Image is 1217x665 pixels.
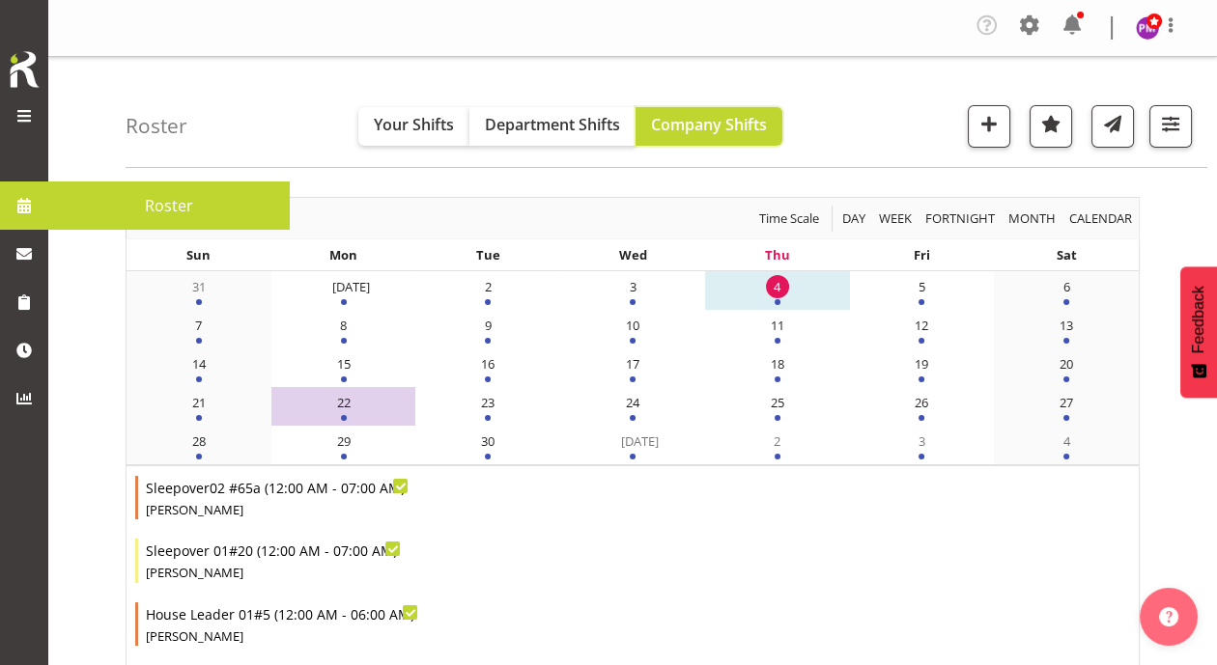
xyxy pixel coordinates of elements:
span: Mon [329,246,357,263]
button: Month [1066,207,1136,231]
button: Feedback - Show survey [1180,266,1217,398]
button: Timeline Week [876,207,916,231]
div: 22 [332,391,355,414]
div: 6 [1055,275,1078,298]
span: calendar [1067,207,1134,231]
button: Highlight an important date within the roster. [1030,105,1072,148]
span: Fri [914,246,930,263]
button: Department Shifts [469,107,636,146]
span: Fortnight [923,207,997,231]
div: 27 [1055,391,1078,414]
div: 3 [621,275,644,298]
img: help-xxl-2.png [1159,607,1178,626]
span: Day [840,207,867,231]
div: Sleepover 01#20 Begin From Thursday, September 4, 2025 at 12:00:00 AM GMT+12:00 Ends At Thursday,... [135,539,405,583]
span: Time Scale [757,207,821,231]
div: 10 [621,314,644,337]
span: Company Shifts [651,114,767,135]
div: 28 [187,429,211,453]
div: 2 [476,275,499,298]
div: 21 [187,391,211,414]
span: Wed [618,246,646,263]
div: 18 [766,352,789,375]
span: Thu [765,246,790,263]
div: 4 [766,275,789,298]
div: 14 [187,352,211,375]
div: 23 [476,391,499,414]
div: 5 [910,275,933,298]
button: Timeline Day [839,207,869,231]
div: Sleepover02 #65a ( ) [146,476,405,501]
span: Tue [476,246,500,263]
div: 24 [621,391,644,414]
span: Your Shifts [374,114,454,135]
span: Department Shifts [485,114,620,135]
div: House Leader 01#5 ( ) [146,602,414,627]
div: [DATE] [332,275,355,298]
span: 12:00 AM - 06:00 AM [278,605,410,623]
div: [PERSON_NAME] [146,501,405,520]
div: 29 [332,429,355,453]
div: House Leader 01#5 Begin From Thursday, September 4, 2025 at 12:00:00 AM GMT+12:00 Ends At Thursda... [135,602,422,647]
button: Time Scale [756,207,823,231]
button: Company Shifts [636,107,782,146]
button: Send a list of all shifts for the selected filtered period to all rostered employees. [1091,105,1134,148]
span: Roster [58,191,280,220]
button: Filter Shifts [1149,105,1192,148]
div: 4 [1055,429,1078,453]
div: 30 [476,429,499,453]
div: 13 [1055,314,1078,337]
div: 25 [766,391,789,414]
table: of September 2025 [127,271,1139,466]
span: 12:00 AM - 07:00 AM [269,479,401,497]
div: [PERSON_NAME] [146,627,414,647]
div: 15 [332,352,355,375]
span: Month [1006,207,1058,231]
div: 3 [910,429,933,453]
button: Your Shifts [358,107,469,146]
img: priyadharshini-mani11467.jpg [1136,16,1159,40]
div: Sleepover 01#20 ( ) [146,539,397,564]
span: 12:00 AM - 07:00 AM [261,541,393,560]
a: Roster [48,181,290,230]
div: 9 [476,314,499,337]
span: Sun [186,246,211,263]
span: Week [877,207,914,231]
h4: Roster [126,115,187,137]
div: [PERSON_NAME] [146,564,397,583]
div: 7 [187,314,211,337]
span: Sat [1057,246,1077,263]
div: 19 [910,352,933,375]
div: 8 [332,314,355,337]
span: Feedback [1190,286,1207,353]
div: [DATE] [621,429,644,453]
div: 20 [1055,352,1078,375]
button: Add a new shift [968,105,1010,148]
div: 11 [766,314,789,337]
div: 12 [910,314,933,337]
div: 2 [766,429,789,453]
div: 17 [621,352,644,375]
img: Rosterit icon logo [5,48,43,91]
button: Timeline Month [1005,207,1060,231]
div: Sleepover02 #65a Begin From Thursday, September 4, 2025 at 12:00:00 AM GMT+12:00 Ends At Thursday... [135,476,412,520]
div: 16 [476,352,499,375]
button: Fortnight [922,207,999,231]
div: 26 [910,391,933,414]
div: 31 [187,275,211,298]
